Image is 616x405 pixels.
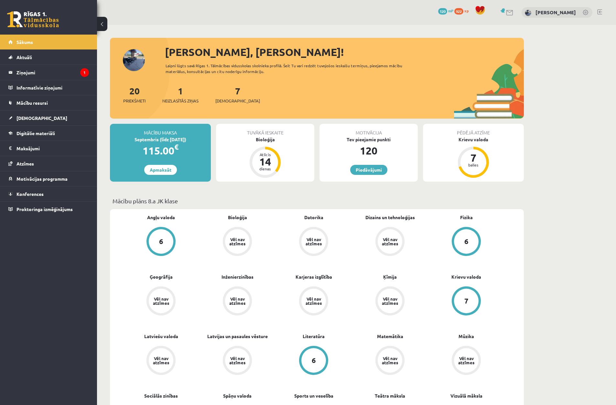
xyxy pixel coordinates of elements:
div: 7 [464,297,469,304]
div: Krievu valoda [423,136,524,143]
a: 6 [276,346,352,376]
div: Tuvākā ieskaite [216,124,314,136]
a: Teātra māksla [375,392,405,399]
div: 115.00 [110,143,211,158]
div: Tev pieejamie punkti [319,136,418,143]
span: Motivācijas programma [16,176,68,182]
a: 7 [428,286,504,317]
div: 14 [255,156,275,167]
div: Vēl nav atzīmes [228,237,246,246]
div: 6 [464,238,469,245]
div: Vēl nav atzīmes [381,356,399,365]
a: Vēl nav atzīmes [199,286,276,317]
div: Mācību maksa [110,124,211,136]
a: Krievu valoda 7 balles [423,136,524,179]
a: Atzīmes [8,156,89,171]
a: 6 [428,227,504,257]
a: Vēl nav atzīmes [123,286,199,317]
a: Sports un veselība [294,392,333,399]
div: Vēl nav atzīmes [305,237,323,246]
a: Matemātika [377,333,403,340]
a: Apmaksāt [144,165,177,175]
div: [PERSON_NAME], [PERSON_NAME]! [165,44,524,60]
span: [DEMOGRAPHIC_DATA] [215,98,260,104]
span: Digitālie materiāli [16,130,55,136]
a: Vēl nav atzīmes [352,227,428,257]
span: € [174,142,178,152]
a: Spāņu valoda [223,392,252,399]
span: 120 [438,8,447,15]
a: Angļu valoda [147,214,175,221]
a: Ģeogrāfija [150,273,173,280]
i: 1 [80,68,89,77]
a: Sākums [8,35,89,49]
legend: Ziņojumi [16,65,89,80]
span: mP [448,8,453,13]
div: Motivācija [319,124,418,136]
a: Vēl nav atzīmes [123,346,199,376]
div: Vēl nav atzīmes [228,356,246,365]
img: Endijs Laizāns [525,10,531,16]
div: 6 [312,357,316,364]
a: Ziņojumi1 [8,65,89,80]
a: 922 xp [454,8,472,13]
a: Mācību resursi [8,95,89,110]
a: Maksājumi [8,141,89,156]
span: xp [464,8,469,13]
span: Proktoringa izmēģinājums [16,206,73,212]
a: Piedāvājumi [350,165,387,175]
a: 6 [123,227,199,257]
div: Vēl nav atzīmes [305,297,323,305]
div: Atlicis [255,153,275,156]
div: dienas [255,167,275,171]
a: Bioloģija Atlicis 14 dienas [216,136,314,179]
a: Mūzika [459,333,474,340]
a: Literatūra [303,333,325,340]
div: Vēl nav atzīmes [457,356,475,365]
a: Latvijas un pasaules vēsture [207,333,268,340]
a: Vēl nav atzīmes [352,286,428,317]
a: Vēl nav atzīmes [199,227,276,257]
span: Atzīmes [16,161,34,166]
div: Bioloģija [216,136,314,143]
div: Vēl nav atzīmes [152,356,170,365]
a: Sociālās zinības [144,392,178,399]
a: Proktoringa izmēģinājums [8,202,89,217]
a: Vizuālā māksla [450,392,482,399]
a: Digitālie materiāli [8,126,89,141]
a: Dizains un tehnoloģijas [365,214,415,221]
div: Vēl nav atzīmes [381,237,399,246]
a: Vēl nav atzīmes [352,346,428,376]
span: Aktuāli [16,54,32,60]
a: Informatīvie ziņojumi [8,80,89,95]
a: Vēl nav atzīmes [199,346,276,376]
a: 20Priekšmeti [123,85,146,104]
a: Datorika [304,214,323,221]
a: [DEMOGRAPHIC_DATA] [8,111,89,125]
a: 120 mP [438,8,453,13]
div: Vēl nav atzīmes [228,297,246,305]
div: Vēl nav atzīmes [381,297,399,305]
div: Laipni lūgts savā Rīgas 1. Tālmācības vidusskolas skolnieka profilā. Šeit Tu vari redzēt tuvojošo... [166,63,414,74]
div: 6 [159,238,163,245]
a: 1Neizlasītās ziņas [162,85,199,104]
a: Fizika [460,214,473,221]
span: Konferences [16,191,44,197]
a: Ķīmija [383,273,397,280]
span: [DEMOGRAPHIC_DATA] [16,115,67,121]
a: Karjeras izglītība [296,273,332,280]
div: Pēdējā atzīme [423,124,524,136]
a: Inženierzinības [222,273,254,280]
span: Mācību resursi [16,100,48,106]
div: balles [464,163,483,167]
a: Motivācijas programma [8,171,89,186]
div: Vēl nav atzīmes [152,297,170,305]
legend: Maksājumi [16,141,89,156]
a: Krievu valoda [451,273,481,280]
a: [PERSON_NAME] [535,9,576,16]
div: Septembris (līdz [DATE]) [110,136,211,143]
span: Neizlasītās ziņas [162,98,199,104]
span: 922 [454,8,463,15]
a: Aktuāli [8,50,89,65]
div: 120 [319,143,418,158]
